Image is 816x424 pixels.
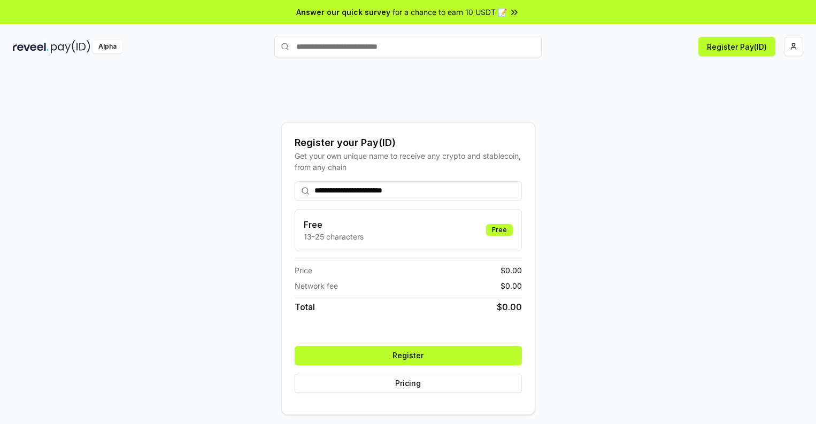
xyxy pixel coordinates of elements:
[295,346,522,365] button: Register
[13,40,49,53] img: reveel_dark
[304,231,364,242] p: 13-25 characters
[295,150,522,173] div: Get your own unique name to receive any crypto and stablecoin, from any chain
[501,265,522,276] span: $ 0.00
[392,6,507,18] span: for a chance to earn 10 USDT 📝
[486,224,513,236] div: Free
[295,280,338,291] span: Network fee
[296,6,390,18] span: Answer our quick survey
[501,280,522,291] span: $ 0.00
[497,300,522,313] span: $ 0.00
[295,300,315,313] span: Total
[295,135,522,150] div: Register your Pay(ID)
[93,40,122,53] div: Alpha
[295,374,522,393] button: Pricing
[304,218,364,231] h3: Free
[295,265,312,276] span: Price
[698,37,775,56] button: Register Pay(ID)
[51,40,90,53] img: pay_id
